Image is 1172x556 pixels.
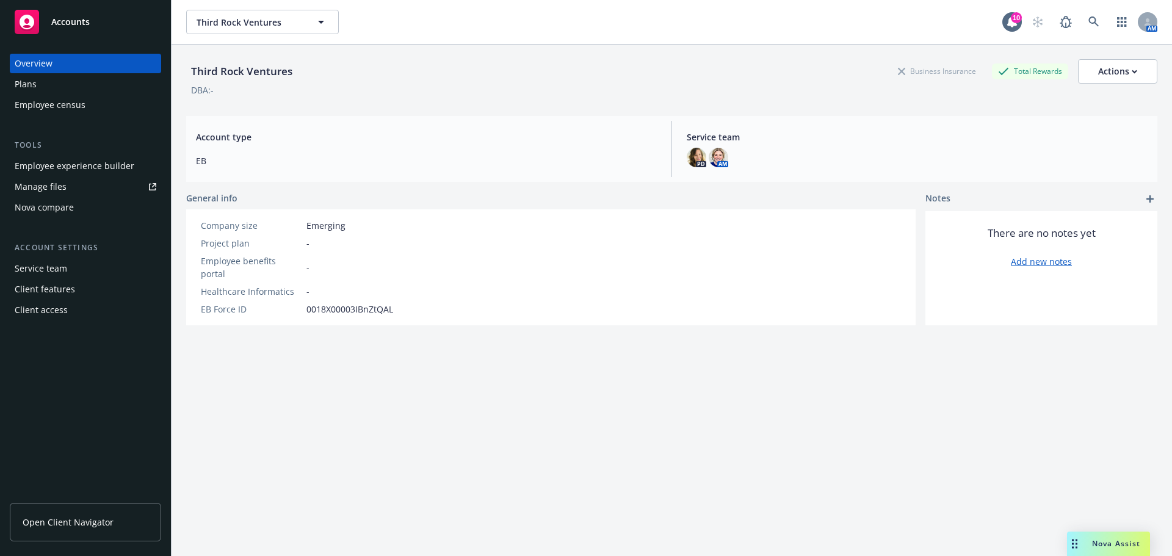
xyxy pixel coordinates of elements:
[15,259,67,278] div: Service team
[10,300,161,320] a: Client access
[687,148,706,167] img: photo
[15,300,68,320] div: Client access
[201,285,302,298] div: Healthcare Informatics
[10,139,161,151] div: Tools
[10,198,161,217] a: Nova compare
[1098,60,1137,83] div: Actions
[10,5,161,39] a: Accounts
[306,303,393,316] span: 0018X00003IBnZtQAL
[201,219,302,232] div: Company size
[186,192,237,204] span: General info
[1011,12,1022,23] div: 10
[1025,10,1050,34] a: Start snowing
[306,219,345,232] span: Emerging
[1054,10,1078,34] a: Report a Bug
[186,63,297,79] div: Third Rock Ventures
[687,131,1148,143] span: Service team
[15,95,85,115] div: Employee census
[10,280,161,299] a: Client features
[10,54,161,73] a: Overview
[1092,538,1140,549] span: Nova Assist
[191,84,214,96] div: DBA: -
[892,63,982,79] div: Business Insurance
[15,74,37,94] div: Plans
[925,192,950,206] span: Notes
[15,54,52,73] div: Overview
[1011,255,1072,268] a: Add new notes
[201,255,302,280] div: Employee benefits portal
[1078,59,1157,84] button: Actions
[15,198,74,217] div: Nova compare
[201,237,302,250] div: Project plan
[51,17,90,27] span: Accounts
[196,154,657,167] span: EB
[10,95,161,115] a: Employee census
[988,226,1096,240] span: There are no notes yet
[23,516,114,529] span: Open Client Navigator
[15,156,134,176] div: Employee experience builder
[186,10,339,34] button: Third Rock Ventures
[196,131,657,143] span: Account type
[992,63,1068,79] div: Total Rewards
[306,237,309,250] span: -
[10,156,161,176] a: Employee experience builder
[306,261,309,274] span: -
[197,16,302,29] span: Third Rock Ventures
[1110,10,1134,34] a: Switch app
[1067,532,1150,556] button: Nova Assist
[10,74,161,94] a: Plans
[10,177,161,197] a: Manage files
[306,285,309,298] span: -
[10,242,161,254] div: Account settings
[10,259,161,278] a: Service team
[1143,192,1157,206] a: add
[1067,532,1082,556] div: Drag to move
[201,303,302,316] div: EB Force ID
[1082,10,1106,34] a: Search
[15,280,75,299] div: Client features
[15,177,67,197] div: Manage files
[709,148,728,167] img: photo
